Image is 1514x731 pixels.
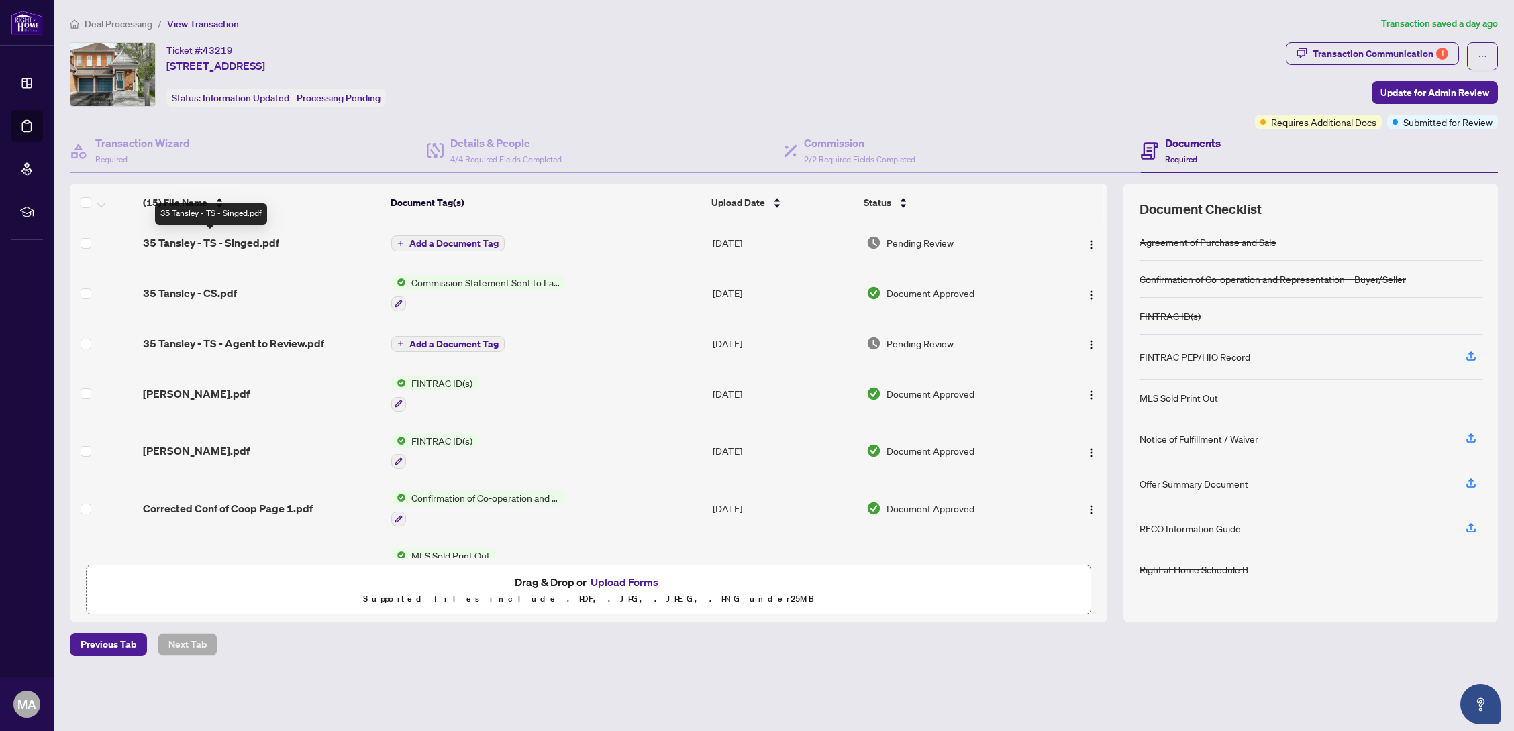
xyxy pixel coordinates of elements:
[1080,440,1102,461] button: Logo
[409,239,499,248] span: Add a Document Tag
[887,443,974,458] span: Document Approved
[887,501,974,516] span: Document Approved
[887,235,954,250] span: Pending Review
[17,695,36,714] span: MA
[887,286,974,300] span: Document Approved
[158,16,162,32] li: /
[866,386,881,401] img: Document Status
[858,184,1050,221] th: Status
[391,490,565,526] button: Status IconConfirmation of Co-operation and Representation—Buyer/Seller
[706,184,859,221] th: Upload Date
[1140,476,1248,491] div: Offer Summary Document
[391,548,406,563] img: Status Icon
[1086,290,1097,300] img: Logo
[166,89,386,107] div: Status:
[1313,43,1448,64] div: Transaction Communication
[1086,239,1097,250] img: Logo
[1140,431,1258,446] div: Notice of Fulfillment / Waiver
[391,433,406,448] img: Status Icon
[406,490,565,505] span: Confirmation of Co-operation and Representation—Buyer/Seller
[866,235,881,250] img: Document Status
[1140,308,1201,323] div: FINTRAC ID(s)
[391,548,495,584] button: Status IconMLS Sold Print Out
[391,275,406,290] img: Status Icon
[143,235,279,251] span: 35 Tansley - TS - Singed.pdf
[406,376,478,390] span: FINTRAC ID(s)
[391,275,565,311] button: Status IconCommission Statement Sent to Lawyer
[385,184,706,221] th: Document Tag(s)
[1080,498,1102,519] button: Logo
[1286,42,1459,65] button: Transaction Communication1
[397,340,404,347] span: plus
[87,565,1091,615] span: Drag & Drop orUpload FormsSupported files include .PDF, .JPG, .JPEG, .PNG under25MB
[166,58,265,74] span: [STREET_ADDRESS]
[1140,200,1262,219] span: Document Checklist
[887,336,954,351] span: Pending Review
[707,537,861,595] td: [DATE]
[143,285,237,301] span: 35 Tansley - CS.pdf
[450,135,562,151] h4: Details & People
[587,573,662,591] button: Upload Forms
[70,19,79,29] span: home
[1140,272,1406,286] div: Confirmation of Co-operation and Representation—Buyer/Seller
[866,286,881,300] img: Document Status
[1165,135,1221,151] h4: Documents
[1381,16,1498,32] article: Transaction saved a day ago
[11,10,43,35] img: logo
[166,42,233,58] div: Ticket #:
[406,275,565,290] span: Commission Statement Sent to Lawyer
[1086,339,1097,350] img: Logo
[707,322,861,365] td: [DATE]
[1086,504,1097,515] img: Logo
[1403,115,1493,129] span: Submitted for Review
[167,18,239,30] span: View Transaction
[85,18,152,30] span: Deal Processing
[138,184,385,221] th: (15) File Name
[707,423,861,480] td: [DATE]
[155,203,267,225] div: 35 Tansley - TS - Singed.pdf
[70,43,155,106] img: IMG-E12239677_1.jpg
[158,633,217,656] button: Next Tab
[406,433,478,448] span: FINTRAC ID(s)
[95,135,190,151] h4: Transaction Wizard
[391,376,478,412] button: Status IconFINTRAC ID(s)
[1380,82,1489,103] span: Update for Admin Review
[1372,81,1498,104] button: Update for Admin Review
[1140,235,1276,249] div: Agreement of Purchase and Sale
[143,386,250,402] span: [PERSON_NAME].pdf
[804,154,915,164] span: 2/2 Required Fields Completed
[143,500,313,516] span: Corrected Conf of Coop Page 1.pdf
[866,336,881,351] img: Document Status
[711,195,765,210] span: Upload Date
[406,548,495,563] span: MLS Sold Print Out
[391,235,505,252] button: Add a Document Tag
[1271,115,1376,129] span: Requires Additional Docs
[1140,349,1250,364] div: FINTRAC PEP/HIO Record
[450,154,562,164] span: 4/4 Required Fields Completed
[864,195,891,210] span: Status
[1140,562,1248,577] div: Right at Home Schedule B
[515,573,662,591] span: Drag & Drop or
[1080,333,1102,354] button: Logo
[143,443,250,459] span: [PERSON_NAME].pdf
[887,386,974,401] span: Document Approved
[1080,232,1102,254] button: Logo
[1436,48,1448,60] div: 1
[203,44,233,56] span: 43219
[707,221,861,264] td: [DATE]
[391,490,406,505] img: Status Icon
[1086,447,1097,458] img: Logo
[1080,383,1102,404] button: Logo
[391,433,478,469] button: Status IconFINTRAC ID(s)
[1140,390,1218,405] div: MLS Sold Print Out
[1165,154,1197,164] span: Required
[70,633,147,656] button: Previous Tab
[397,240,404,247] span: plus
[866,501,881,516] img: Document Status
[143,335,324,351] span: 35 Tansley - TS - Agent to Review.pdf
[95,591,1082,607] p: Supported files include .PDF, .JPG, .JPEG, .PNG under 25 MB
[1478,52,1487,61] span: ellipsis
[391,335,505,352] button: Add a Document Tag
[95,154,128,164] span: Required
[1140,521,1241,536] div: RECO Information Guide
